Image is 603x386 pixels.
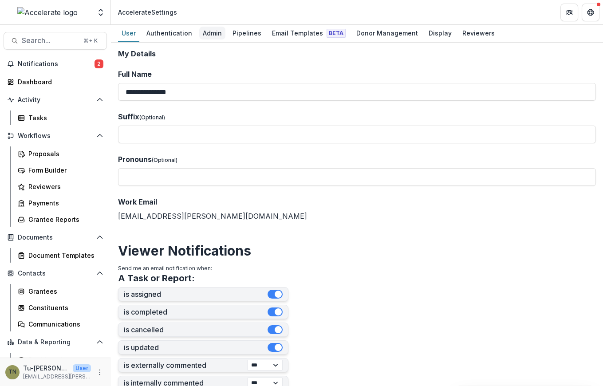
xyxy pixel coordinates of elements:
[18,270,93,277] span: Contacts
[14,284,107,299] a: Grantees
[118,197,596,221] div: [EMAIL_ADDRESS][PERSON_NAME][DOMAIN_NAME]
[229,25,265,42] a: Pipelines
[4,230,107,244] button: Open Documents
[18,234,93,241] span: Documents
[459,25,498,42] a: Reviewers
[118,273,195,284] h3: A Task or Report:
[268,25,349,42] a: Email Templates Beta
[118,197,157,206] span: Work Email
[28,251,100,260] div: Document Templates
[28,303,100,312] div: Constituents
[118,70,152,79] span: Full Name
[124,361,247,370] label: is externally commented
[28,198,100,208] div: Payments
[18,96,93,104] span: Activity
[28,319,100,329] div: Communications
[14,300,107,315] a: Constituents
[73,364,91,372] p: User
[143,27,196,39] div: Authentication
[199,25,225,42] a: Admin
[124,326,268,334] label: is cancelled
[459,27,498,39] div: Reviewers
[114,6,181,19] nav: breadcrumb
[118,155,152,164] span: Pronouns
[22,36,78,45] span: Search...
[14,146,107,161] a: Proposals
[327,29,346,38] span: Beta
[28,165,100,175] div: Form Builder
[28,182,100,191] div: Reviewers
[95,59,103,68] span: 2
[18,339,93,346] span: Data & Reporting
[118,25,139,42] a: User
[4,75,107,89] a: Dashboard
[14,248,107,263] a: Document Templates
[28,355,100,365] div: Dashboard
[28,215,100,224] div: Grantee Reports
[199,27,225,39] div: Admin
[14,353,107,367] a: Dashboard
[118,50,596,58] h2: My Details
[28,287,100,296] div: Grantees
[4,32,107,50] button: Search...
[139,114,165,121] span: (Optional)
[4,335,107,349] button: Open Data & Reporting
[118,243,596,259] h2: Viewer Notifications
[124,343,268,352] label: is updated
[118,265,212,272] span: Send me an email notification when:
[14,163,107,177] a: Form Builder
[18,60,95,68] span: Notifications
[560,4,578,21] button: Partners
[14,212,107,227] a: Grantee Reports
[23,363,69,373] p: Tu-[PERSON_NAME]
[143,25,196,42] a: Authentication
[14,110,107,125] a: Tasks
[4,57,107,71] button: Notifications2
[17,7,78,18] img: Accelerate logo
[14,196,107,210] a: Payments
[28,149,100,158] div: Proposals
[582,4,599,21] button: Get Help
[4,129,107,143] button: Open Workflows
[124,290,268,299] label: is assigned
[425,27,455,39] div: Display
[28,113,100,122] div: Tasks
[18,77,100,87] div: Dashboard
[14,317,107,331] a: Communications
[152,157,177,163] span: (Optional)
[268,27,349,39] div: Email Templates
[14,179,107,194] a: Reviewers
[4,266,107,280] button: Open Contacts
[353,25,422,42] a: Donor Management
[353,27,422,39] div: Donor Management
[95,367,105,378] button: More
[82,36,99,46] div: ⌘ + K
[118,112,139,121] span: Suffix
[23,373,91,381] p: [EMAIL_ADDRESS][PERSON_NAME][DOMAIN_NAME]
[4,93,107,107] button: Open Activity
[425,25,455,42] a: Display
[118,27,139,39] div: User
[118,8,177,17] div: Accelerate Settings
[124,308,268,316] label: is completed
[8,369,16,375] div: Tu-Quyen Nguyen
[229,27,265,39] div: Pipelines
[95,4,107,21] button: Open entity switcher
[18,132,93,140] span: Workflows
